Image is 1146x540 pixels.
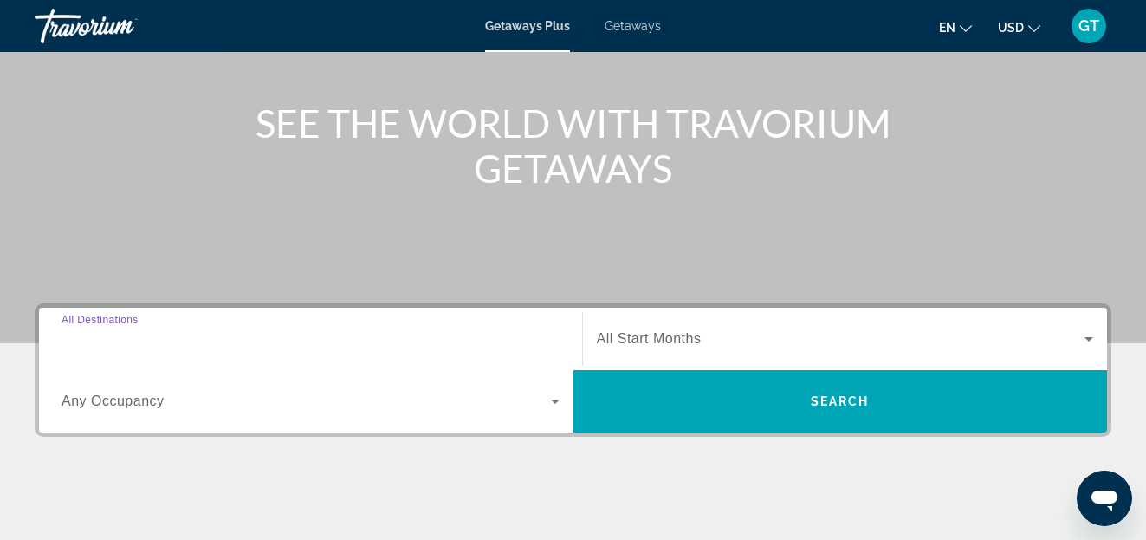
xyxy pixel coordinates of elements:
[939,21,955,35] span: en
[35,3,208,49] a: Travorium
[62,394,165,408] span: Any Occupancy
[1066,8,1111,44] button: User Menu
[811,394,870,408] span: Search
[1077,471,1132,526] iframe: Button to launch messaging window
[939,15,972,40] button: Change language
[605,19,661,33] a: Getaways
[998,21,1024,35] span: USD
[39,308,1107,433] div: Search widget
[573,370,1108,433] button: Search
[62,329,560,350] input: Select destination
[597,331,702,346] span: All Start Months
[485,19,570,33] a: Getaways Plus
[998,15,1040,40] button: Change currency
[62,314,139,325] span: All Destinations
[249,101,898,191] h1: SEE THE WORLD WITH TRAVORIUM GETAWAYS
[1078,17,1099,35] span: GT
